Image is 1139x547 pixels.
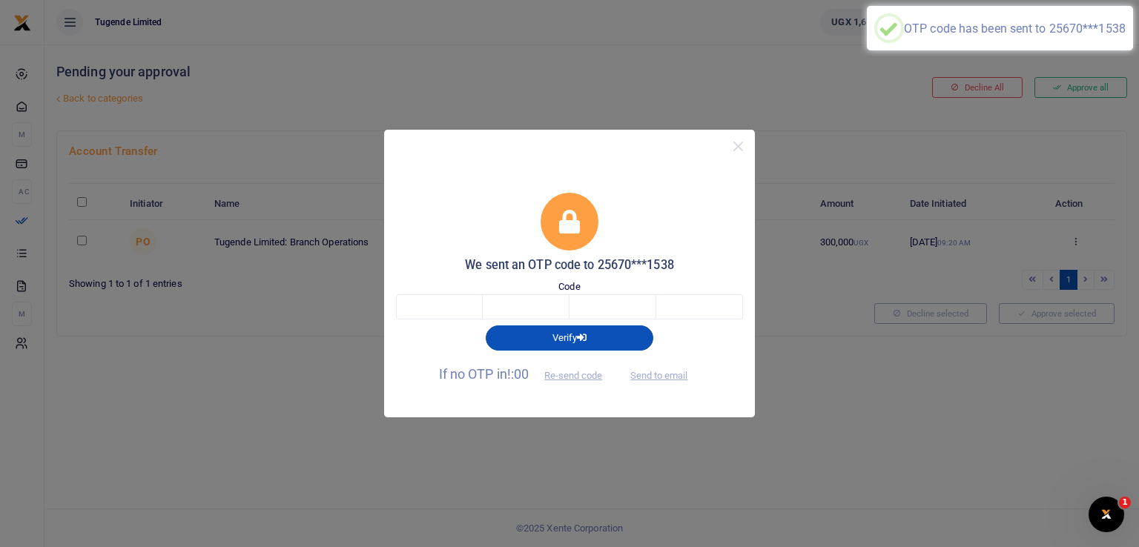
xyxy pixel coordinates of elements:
[904,21,1126,36] div: OTP code has been sent to 25670***1538
[396,258,743,273] h5: We sent an OTP code to 25670***1538
[558,279,580,294] label: Code
[439,366,615,382] span: If no OTP in
[507,366,529,382] span: !:00
[486,325,653,351] button: Verify
[727,136,749,157] button: Close
[1119,497,1131,508] span: 1
[1089,497,1124,532] iframe: Intercom live chat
